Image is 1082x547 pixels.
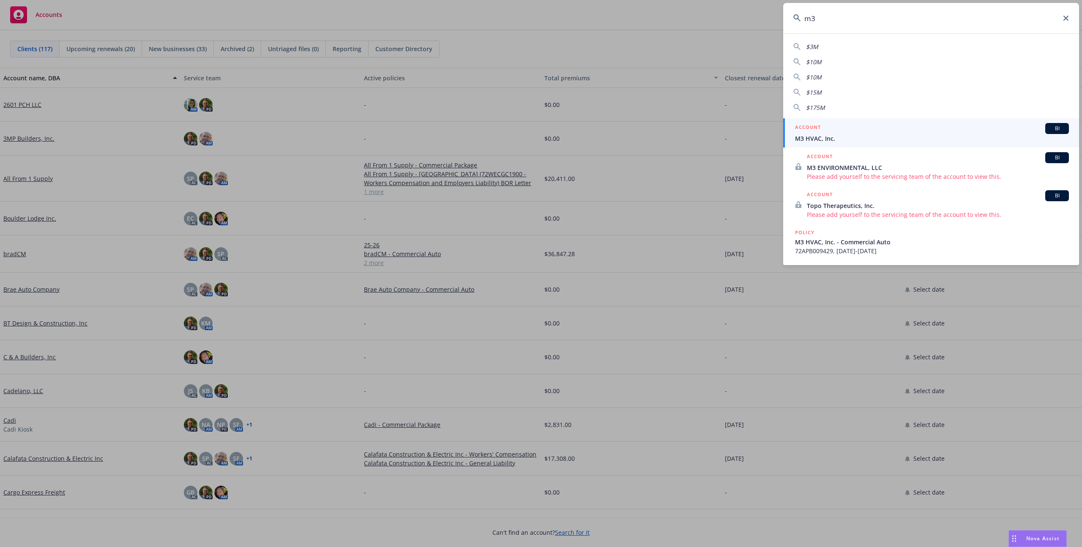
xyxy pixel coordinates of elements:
span: $10M [806,73,822,81]
span: M3 HVAC, Inc. [795,134,1069,143]
span: $3M [806,43,818,51]
h5: ACCOUNT [807,152,833,162]
span: M3 ENVIRONMENTAL, LLC [807,163,1069,172]
a: ACCOUNTBITopo Therapeutics, Inc.Please add yourself to the servicing team of the account to view ... [783,186,1079,224]
a: ACCOUNTBIM3 HVAC, Inc. [783,118,1079,148]
span: BI [1049,154,1066,161]
span: Please add yourself to the servicing team of the account to view this. [807,210,1069,219]
a: ACCOUNTBIM3 ENVIRONMENTAL, LLCPlease add yourself to the servicing team of the account to view this. [783,148,1079,186]
a: POLICYM3 HVAC, Inc. - Commercial Auto72APB009429, [DATE]-[DATE] [783,224,1079,260]
span: $15M [806,88,822,96]
span: 72APB009429, [DATE]-[DATE] [795,246,1069,255]
span: M3 HVAC, Inc. - Commercial Auto [795,238,1069,246]
input: Search... [783,3,1079,33]
span: $175M [806,104,825,112]
span: Nova Assist [1026,535,1060,542]
h5: ACCOUNT [795,123,821,133]
span: Topo Therapeutics, Inc. [807,201,1069,210]
span: Please add yourself to the servicing team of the account to view this. [807,172,1069,181]
span: $10M [806,58,822,66]
button: Nova Assist [1008,530,1067,547]
div: Drag to move [1009,531,1019,547]
h5: POLICY [795,228,814,237]
span: BI [1049,125,1066,132]
span: BI [1049,192,1066,200]
h5: ACCOUNT [807,190,833,200]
